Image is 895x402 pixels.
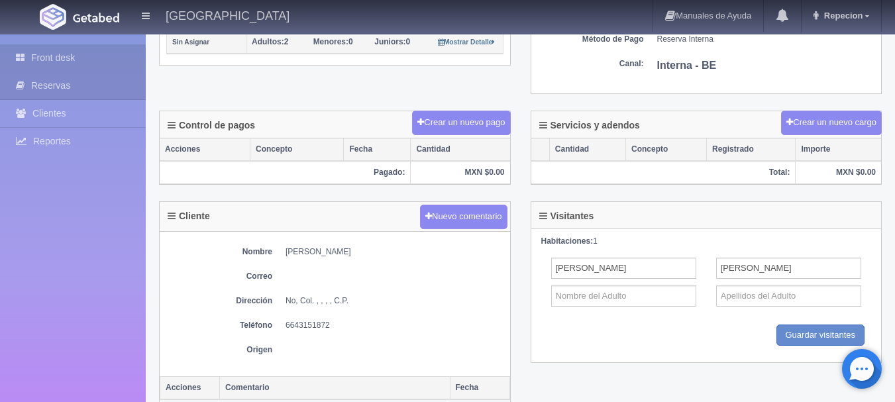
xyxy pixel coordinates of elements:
dd: 6643151872 [286,320,503,331]
span: 2 [252,37,288,46]
span: Repecion [821,11,863,21]
dt: Correo [166,271,272,282]
span: 0 [374,37,410,46]
th: Cantidad [549,138,625,161]
strong: Habitaciones: [541,236,594,246]
input: Apellidos del Adulto [716,258,861,279]
dt: Origen [166,344,272,356]
th: Acciones [160,138,250,161]
dd: Reserva Interna [657,34,875,45]
th: Concepto [250,138,344,161]
th: Comentario [220,376,450,399]
th: Cantidad [411,138,510,161]
b: Interna - BE [657,60,717,71]
strong: Menores: [313,37,348,46]
h4: [GEOGRAPHIC_DATA] [166,7,290,23]
button: Crear un nuevo pago [412,111,510,135]
img: Getabed [40,4,66,30]
th: Registrado [707,138,796,161]
th: Acciones [160,376,220,399]
th: Fecha [344,138,411,161]
h4: Cliente [168,211,210,221]
small: Mostrar Detalle [438,38,496,46]
dt: Teléfono [166,320,272,331]
th: Concepto [626,138,707,161]
h4: Control de pagos [168,121,255,130]
dt: Dirección [166,295,272,307]
img: Getabed [73,13,119,23]
dt: Nombre [166,246,272,258]
strong: Juniors: [374,37,405,46]
input: Guardar visitantes [776,325,865,346]
a: Mostrar Detalle [438,37,496,46]
th: Fecha [450,376,509,399]
button: Crear un nuevo cargo [781,111,882,135]
input: Nombre del Adulto [551,285,696,307]
dt: Método de Pago [538,34,644,45]
th: Total: [531,161,796,184]
dd: No, Col. , , , , C.P. [286,295,503,307]
input: Apellidos del Adulto [716,285,861,307]
div: 1 [541,236,872,247]
dt: Canal: [538,58,644,70]
span: 0 [313,37,353,46]
dd: [PERSON_NAME] [286,246,503,258]
strong: Adultos: [252,37,284,46]
input: Nombre del Adulto [551,258,696,279]
button: Nuevo comentario [420,205,507,229]
th: Pagado: [160,161,411,184]
th: Importe [796,138,881,161]
h4: Servicios y adendos [539,121,640,130]
h4: Visitantes [539,211,594,221]
th: MXN $0.00 [411,161,510,184]
th: MXN $0.00 [796,161,881,184]
small: Sin Asignar [172,38,209,46]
